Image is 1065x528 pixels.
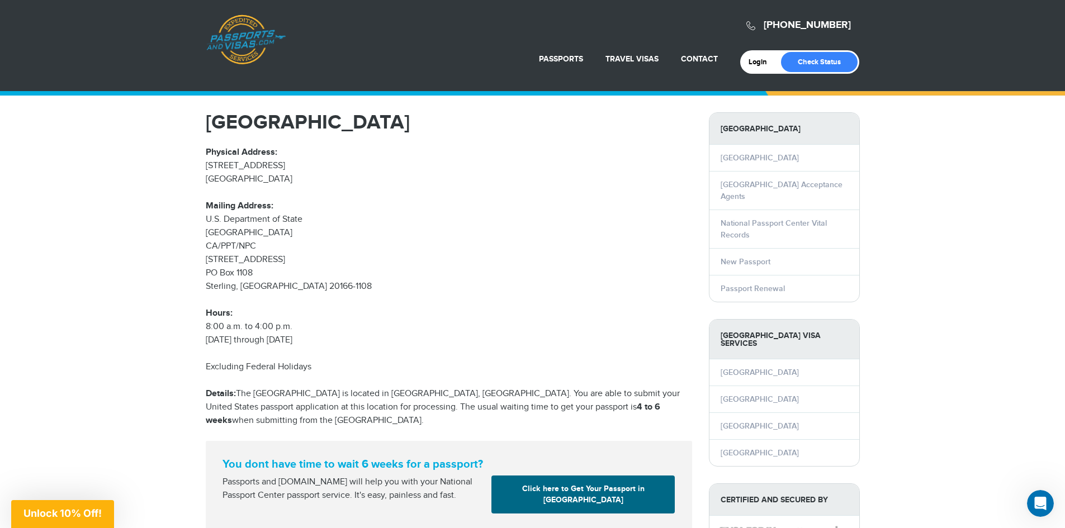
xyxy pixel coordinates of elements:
[721,394,799,404] a: [GEOGRAPHIC_DATA]
[206,201,273,211] strong: Mailing Address:
[749,58,775,66] a: Login
[206,146,692,347] p: [STREET_ADDRESS] [GEOGRAPHIC_DATA] U.S. Department of State [GEOGRAPHIC_DATA] CA/PPT/NPC [STREET_...
[23,507,102,519] span: Unlock 10% Off!
[1027,490,1054,517] iframe: Intercom live chat
[781,52,858,72] a: Check Status
[721,180,842,201] a: [GEOGRAPHIC_DATA] Acceptance Agents
[721,218,827,240] a: National Passport Center Vital Records
[206,15,286,65] a: Passports & [DOMAIN_NAME]
[206,112,692,132] h1: [GEOGRAPHIC_DATA]
[721,257,770,267] a: New Passport
[709,484,859,516] strong: Certified and Secured by
[218,475,487,502] div: Passports and [DOMAIN_NAME] will help you with your National Passport Center passport service. It...
[721,421,799,431] a: [GEOGRAPHIC_DATA]
[223,458,675,471] strong: You dont have time to wait 6 weeks for a passport?
[709,113,859,145] strong: [GEOGRAPHIC_DATA]
[206,388,236,399] strong: Details:
[206,147,277,158] strong: Physical Address:
[721,153,799,163] a: [GEOGRAPHIC_DATA]
[605,54,659,64] a: Travel Visas
[206,360,692,374] p: Excluding Federal Holidays
[709,320,859,359] strong: [GEOGRAPHIC_DATA] Visa Services
[721,448,799,458] a: [GEOGRAPHIC_DATA]
[721,284,785,293] a: Passport Renewal
[764,19,851,31] a: [PHONE_NUMBER]
[681,54,718,64] a: Contact
[539,54,583,64] a: Passports
[721,368,799,377] a: [GEOGRAPHIC_DATA]
[206,308,233,318] strong: Hours:
[206,387,692,427] p: The [GEOGRAPHIC_DATA] is located in [GEOGRAPHIC_DATA], [GEOGRAPHIC_DATA]. You are able to submit ...
[11,500,114,528] div: Unlock 10% Off!
[206,402,660,426] strong: 4 to 6 weeks
[491,475,675,513] a: Click here to Get Your Passport in [GEOGRAPHIC_DATA]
